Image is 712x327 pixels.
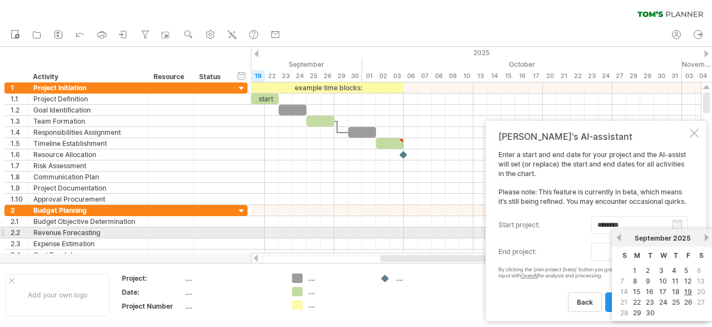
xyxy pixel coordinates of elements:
[658,276,668,286] a: 10
[11,94,27,104] div: 1.1
[11,216,27,227] div: 2.1
[33,82,142,93] div: Project Initiation
[498,267,688,279] div: By clicking the 'plan project (beta)' button you grant us permission to share your input with for...
[695,287,707,296] td: this is a weekend day
[432,70,446,82] div: Wednesday, 8 October 2025
[695,297,707,307] td: this is a weekend day
[11,205,27,216] div: 2
[446,70,459,82] div: Thursday, 9 October 2025
[645,286,655,297] a: 16
[279,105,306,115] div: ​
[696,297,706,308] span: 27
[376,138,404,149] div: ​
[683,276,693,286] a: 12
[306,116,334,126] div: ​
[695,266,707,275] td: this is a weekend day
[396,274,457,283] div: ....
[568,292,602,312] a: back
[632,297,642,308] a: 22
[635,234,671,242] span: September
[11,172,27,182] div: 1.8
[473,70,487,82] div: Monday, 13 October 2025
[622,251,627,260] span: Sunday
[626,70,640,82] div: Tuesday, 28 October 2025
[645,265,651,276] a: 2
[683,286,693,297] a: 19
[645,276,651,286] a: 9
[33,71,142,82] div: Activity
[11,238,27,249] div: 2.3
[33,227,142,238] div: Revenue Forecasting
[306,70,320,82] div: Thursday, 25 September 2025
[418,70,432,82] div: Tuesday, 7 October 2025
[185,274,279,283] div: ....
[654,70,668,82] div: Thursday, 30 October 2025
[348,70,362,82] div: Tuesday, 30 September 2025
[634,251,640,260] span: Monday
[33,105,142,115] div: Goal Identification
[660,251,667,260] span: Wednesday
[658,265,665,276] a: 3
[33,216,142,227] div: Budget Objective Determination
[557,70,571,82] div: Tuesday, 21 October 2025
[632,276,639,286] a: 8
[619,297,630,307] td: this is a weekend day
[334,70,348,82] div: Monday, 29 September 2025
[696,276,706,286] span: 13
[11,105,27,115] div: 1.2
[619,308,630,318] td: this is a weekend day
[293,70,306,82] div: Wednesday, 24 September 2025
[33,94,142,104] div: Project Definition
[682,70,696,82] div: Monday, 3 November 2025
[122,287,183,297] div: Date:
[683,297,694,308] a: 26
[703,233,711,242] a: next
[33,183,142,193] div: Project Documentation
[251,82,404,93] div: example time blocks:
[265,70,279,82] div: Monday, 22 September 2025
[498,243,591,261] label: end project:
[699,251,704,260] span: Saturday
[686,251,690,260] span: Friday
[11,227,27,238] div: 2.2
[154,71,187,82] div: Resource
[33,194,142,204] div: Approval Procurement
[33,205,142,216] div: Budget Planning
[658,297,669,308] a: 24
[11,127,27,138] div: 1.4
[498,216,591,234] label: start project:
[348,127,376,138] div: ​
[185,301,279,311] div: ....
[605,292,684,312] a: plan project (beta)
[674,251,678,260] span: Thursday
[543,70,557,82] div: Monday, 20 October 2025
[671,276,680,286] a: 11
[6,274,110,316] div: Add your own logo
[612,70,626,82] div: Monday, 27 October 2025
[658,286,667,297] a: 17
[11,250,27,260] div: 2.4
[320,70,334,82] div: Friday, 26 September 2025
[33,238,142,249] div: Expense Estimation
[308,274,369,283] div: ....
[33,127,142,138] div: Responsibilities Assignment
[671,297,681,308] a: 25
[632,265,637,276] a: 1
[251,94,279,104] div: start
[673,234,691,242] span: 2025
[571,70,585,82] div: Wednesday, 22 October 2025
[640,70,654,82] div: Wednesday, 29 October 2025
[632,308,642,318] a: 29
[33,250,142,260] div: Cost Breakdown
[199,71,224,82] div: Status
[487,70,501,82] div: Tuesday, 14 October 2025
[632,286,641,297] a: 15
[11,82,27,93] div: 1
[619,297,629,308] span: 21
[11,194,27,204] div: 1.10
[122,301,183,311] div: Project Number
[619,287,630,296] td: this is a weekend day
[33,149,142,160] div: Resource Allocation
[251,70,265,82] div: Friday, 19 September 2025
[521,272,538,279] a: OpenAI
